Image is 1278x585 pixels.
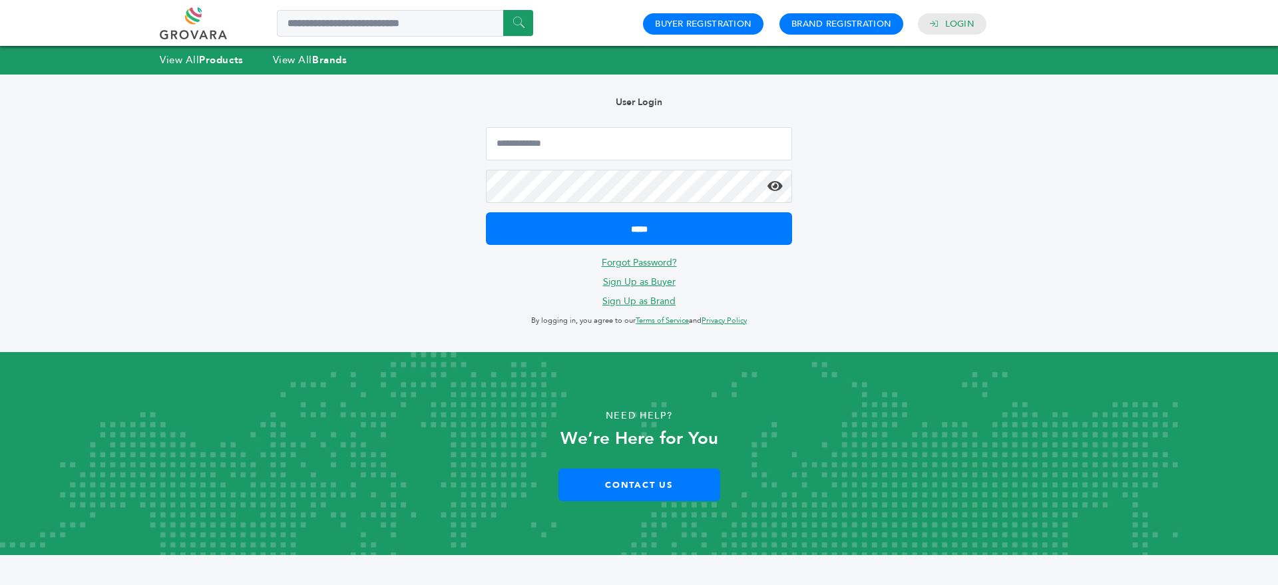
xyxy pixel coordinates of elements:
a: Sign Up as Brand [602,295,676,307]
input: Password [486,170,792,203]
a: View AllBrands [273,53,347,67]
a: Contact Us [558,469,720,501]
p: Need Help? [64,406,1214,426]
a: Privacy Policy [702,315,747,325]
a: View AllProducts [160,53,244,67]
input: Search a product or brand... [277,10,533,37]
a: Buyer Registration [655,18,751,30]
strong: Products [199,53,243,67]
strong: We’re Here for You [560,427,718,451]
a: Brand Registration [791,18,891,30]
a: Login [945,18,974,30]
a: Terms of Service [636,315,689,325]
a: Forgot Password? [602,256,677,269]
b: User Login [616,96,662,108]
strong: Brands [312,53,347,67]
p: By logging in, you agree to our and [486,313,792,329]
a: Sign Up as Buyer [603,276,676,288]
input: Email Address [486,127,792,160]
